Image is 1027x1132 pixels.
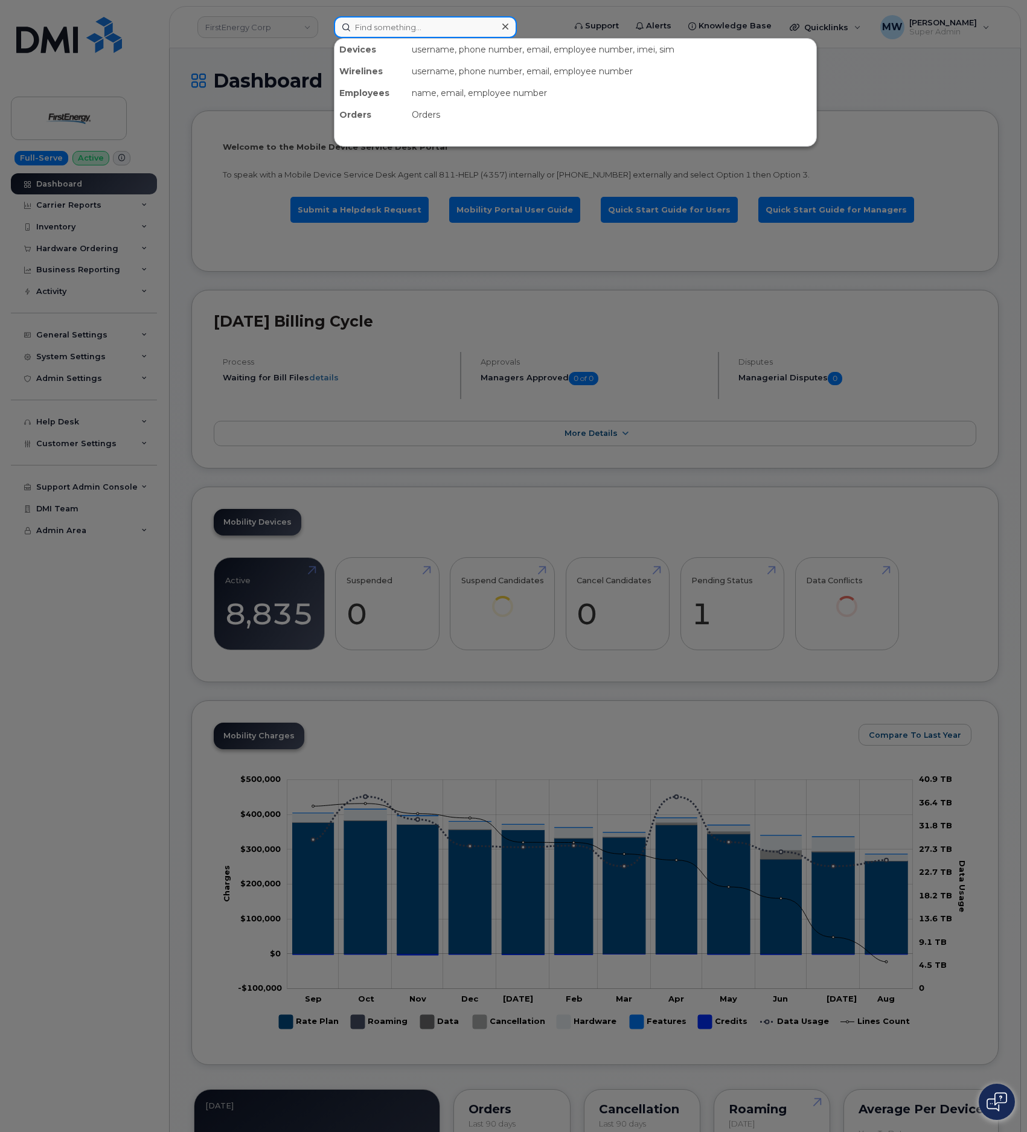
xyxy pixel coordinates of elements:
[407,82,816,104] div: name, email, employee number
[407,104,816,126] div: Orders
[334,104,407,126] div: Orders
[407,39,816,60] div: username, phone number, email, employee number, imei, sim
[334,60,407,82] div: Wirelines
[407,60,816,82] div: username, phone number, email, employee number
[334,39,407,60] div: Devices
[987,1092,1007,1111] img: Open chat
[334,82,407,104] div: Employees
